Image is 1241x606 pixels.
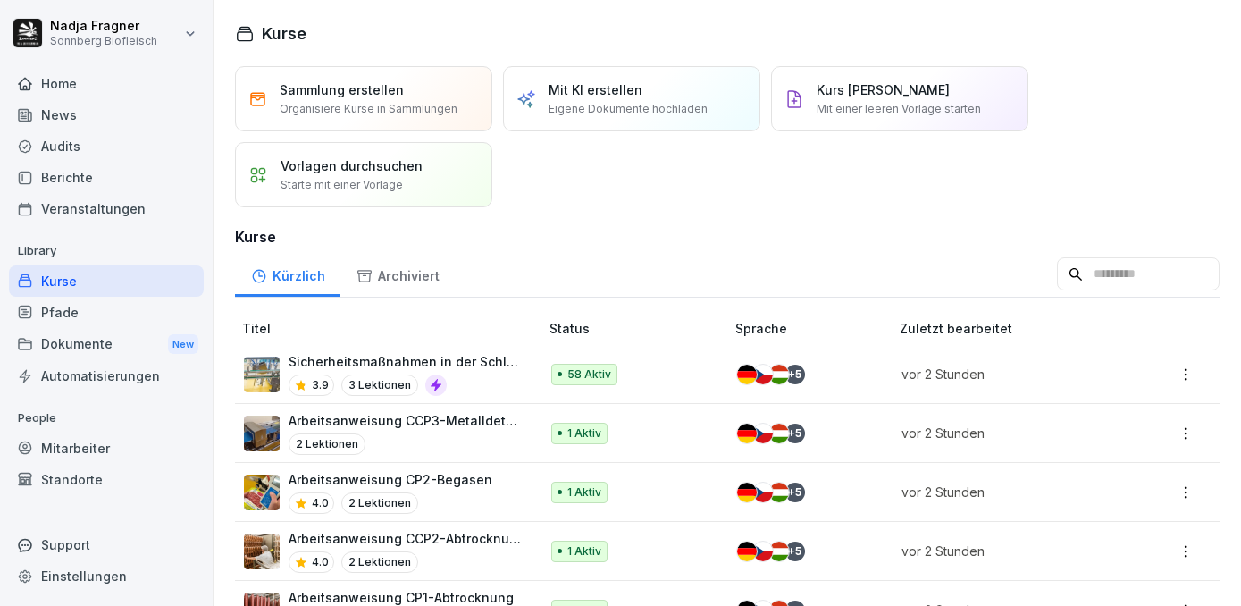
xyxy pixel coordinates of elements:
p: People [9,404,204,433]
p: Eigene Dokumente hochladen [549,101,708,117]
img: kcy5zsy084eomyfwy436ysas.png [244,534,280,569]
p: Arbeitsanweisung CP2-Begasen [289,470,492,489]
a: Automatisierungen [9,360,204,391]
p: 2 Lektionen [341,551,418,573]
div: New [168,334,198,355]
img: cz.svg [753,483,773,502]
p: Sprache [735,319,893,338]
p: vor 2 Stunden [901,483,1116,501]
div: Dokumente [9,328,204,361]
a: Berichte [9,162,204,193]
img: hu.svg [769,365,789,384]
p: vor 2 Stunden [901,542,1116,560]
p: vor 2 Stunden [901,424,1116,442]
p: Sonnberg Biofleisch [50,35,157,47]
p: 3.9 [312,377,329,393]
a: DokumenteNew [9,328,204,361]
p: 4.0 [312,495,329,511]
img: hu.svg [769,542,789,561]
a: Kürzlich [235,251,340,297]
div: + 5 [785,365,805,384]
p: vor 2 Stunden [901,365,1116,383]
img: hj9o9v8kzxvzc93uvlzx86ct.png [244,475,280,510]
a: Archiviert [340,251,455,297]
a: Pfade [9,297,204,328]
img: de.svg [737,542,757,561]
img: hu.svg [769,483,789,502]
a: Mitarbeiter [9,433,204,464]
a: Kurse [9,265,204,297]
img: de.svg [737,424,757,443]
a: Standorte [9,464,204,495]
a: Veranstaltungen [9,193,204,224]
a: Home [9,68,204,99]
p: Kurs [PERSON_NAME] [817,80,950,99]
p: Nadja Fragner [50,19,157,34]
p: Zuletzt bearbeitet [900,319,1137,338]
p: Library [9,237,204,265]
img: de.svg [737,483,757,502]
p: 2 Lektionen [341,492,418,514]
p: Mit einer leeren Vorlage starten [817,101,981,117]
p: Sammlung erstellen [280,80,404,99]
p: Vorlagen durchsuchen [281,156,423,175]
p: Sicherheitsmaßnahmen in der Schlachtung und Zerlegung [289,352,521,371]
p: Status [549,319,727,338]
p: 2 Lektionen [289,433,365,455]
a: Audits [9,130,204,162]
p: 1 Aktiv [567,484,601,501]
img: cz.svg [753,542,773,561]
div: + 5 [785,483,805,502]
img: cz.svg [753,365,773,384]
img: hu.svg [769,424,789,443]
a: News [9,99,204,130]
div: + 5 [785,542,805,561]
p: 3 Lektionen [341,375,418,396]
p: 58 Aktiv [567,366,611,383]
a: Einstellungen [9,560,204,592]
p: Mit KI erstellen [549,80,642,99]
div: Support [9,529,204,560]
p: 4.0 [312,554,329,570]
p: Organisiere Kurse in Sammlungen [280,101,457,117]
p: 1 Aktiv [567,425,601,442]
h3: Kurse [235,226,1220,248]
h1: Kurse [262,21,306,46]
img: bg9xlr7342z5nsf7ao8e1prm.png [244,357,280,392]
p: Titel [242,319,542,338]
img: cz.svg [753,424,773,443]
p: 1 Aktiv [567,543,601,560]
div: + 5 [785,424,805,443]
p: Starte mit einer Vorlage [281,177,403,193]
p: Arbeitsanweisung CCP3-Metalldetektion [289,411,521,430]
p: Arbeitsanweisung CCP2-Abtrocknung [289,529,521,548]
img: de.svg [737,365,757,384]
img: pb7on1m2g7igak9wb3620wd1.png [244,416,280,451]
